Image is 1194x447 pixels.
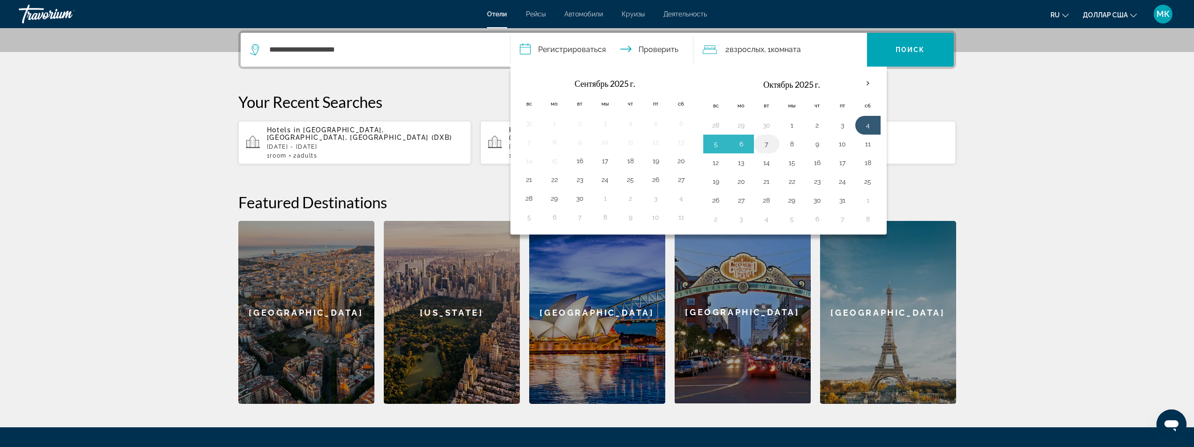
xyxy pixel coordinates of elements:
[810,175,825,188] button: День 23
[896,46,925,53] font: Поиск
[598,211,613,224] button: День 8
[384,221,520,404] a: [US_STATE]
[835,175,850,188] button: День 24
[810,194,825,207] button: День 30
[810,119,825,132] button: День 2
[1083,11,1128,19] font: доллар США
[623,136,638,149] button: День 11
[734,212,749,226] button: День 3
[547,136,562,149] button: День 8
[860,156,875,169] button: День 18
[267,126,453,141] span: [GEOGRAPHIC_DATA], [GEOGRAPHIC_DATA], [GEOGRAPHIC_DATA] (DXB)
[860,194,875,207] button: День 1
[547,192,562,205] button: День 29
[820,221,956,404] div: [GEOGRAPHIC_DATA]
[547,117,562,130] button: День 1
[238,221,374,404] a: [GEOGRAPHIC_DATA]
[267,126,301,134] span: Hotels in
[759,194,774,207] button: День 28
[1156,409,1186,439] iframe: Кнопка запуска окна обмена сообщениями
[598,192,613,205] button: День 1
[526,10,546,18] a: Рейсы
[648,154,663,167] button: День 19
[759,156,774,169] button: День 14
[835,212,850,226] button: День 7
[238,193,956,212] h2: Featured Destinations
[623,211,638,224] button: День 9
[564,10,603,18] a: Автомобили
[267,152,287,159] span: 1
[674,211,689,224] button: День 11
[663,10,707,18] a: Деятельность
[480,121,714,165] button: Hotels in Koh Samui, [GEOGRAPHIC_DATA] ([GEOGRAPHIC_DATA])[DATE] - [DATE]1Room2Adults
[522,154,537,167] button: День 14
[623,154,638,167] button: День 18
[771,45,801,54] font: комната
[575,78,636,89] font: Сентябрь 2025 г.
[648,136,663,149] button: День 12
[784,137,799,151] button: День 8
[572,173,587,186] button: День 23
[510,33,693,67] button: Даты заезда и выезда
[598,173,613,186] button: День 24
[623,117,638,130] button: День 4
[810,156,825,169] button: День 16
[784,119,799,132] button: День 1
[547,154,562,167] button: День 15
[734,175,749,188] button: День 20
[270,152,287,159] span: Room
[19,2,113,26] a: Травориум
[238,92,956,111] p: Your Recent Searches
[522,211,537,224] button: День 5
[784,212,799,226] button: День 5
[648,117,663,130] button: День 5
[734,119,749,132] button: День 29
[674,117,689,130] button: День 6
[759,137,774,151] button: День 7
[860,175,875,188] button: День 25
[547,173,562,186] button: День 22
[529,221,665,404] a: [GEOGRAPHIC_DATA]
[241,33,954,67] div: Виджет поиска
[293,152,318,159] span: 2
[572,117,587,130] button: День 2
[674,192,689,205] button: День 4
[693,33,867,67] button: Путешественники: 2 взрослых, 0 детей
[623,173,638,186] button: День 25
[572,154,587,167] button: День 16
[1050,11,1060,19] font: ru
[238,121,472,165] button: Hotels in [GEOGRAPHIC_DATA], [GEOGRAPHIC_DATA], [GEOGRAPHIC_DATA] (DXB)[DATE] - [DATE]1Room2Adults
[522,173,537,186] button: День 21
[708,175,723,188] button: День 19
[648,192,663,205] button: День 3
[867,33,954,67] button: Поиск
[622,10,645,18] a: Круизы
[763,79,820,90] font: Октябрь 2025 г.
[522,117,537,130] button: День 31
[734,156,749,169] button: День 13
[674,173,689,186] button: День 27
[708,194,723,207] button: День 26
[810,137,825,151] button: День 9
[734,194,749,207] button: День 27
[674,136,689,149] button: День 13
[708,212,723,226] button: День 2
[860,137,875,151] button: День 11
[598,154,613,167] button: День 17
[572,136,587,149] button: День 9
[675,221,811,403] div: [GEOGRAPHIC_DATA]
[572,192,587,205] button: День 30
[708,156,723,169] button: День 12
[784,175,799,188] button: День 22
[1083,8,1137,22] button: Изменить валюту
[648,173,663,186] button: День 26
[522,136,537,149] button: День 7
[784,194,799,207] button: День 29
